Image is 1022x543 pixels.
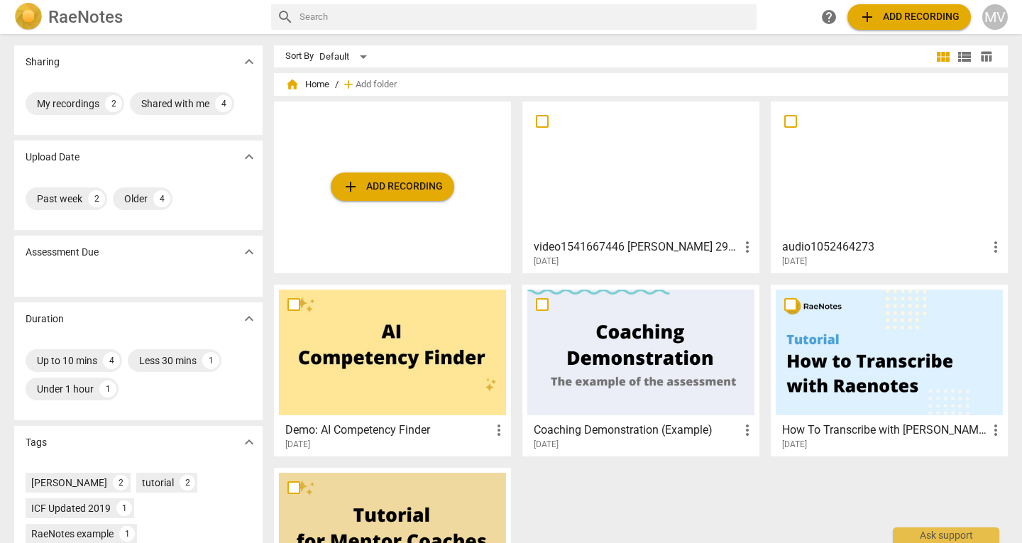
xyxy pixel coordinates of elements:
button: Show more [238,241,260,263]
a: video1541667446 [PERSON_NAME] 290825[DATE] [527,106,754,267]
div: 1 [202,352,219,369]
div: [PERSON_NAME] [31,476,107,490]
button: Tile view [933,46,954,67]
button: Upload [847,4,971,30]
div: My recordings [37,97,99,111]
span: / [335,79,339,90]
div: Past week [37,192,82,206]
div: Up to 10 mins [37,353,97,368]
span: view_list [956,48,973,65]
span: add [342,178,359,195]
div: Ask support [893,527,999,543]
div: 4 [103,352,120,369]
img: Logo [14,3,43,31]
div: Under 1 hour [37,382,94,396]
h2: RaeNotes [48,7,123,27]
span: expand_more [241,243,258,260]
div: 4 [153,190,170,207]
div: Older [124,192,148,206]
p: Tags [26,435,47,450]
div: Sort By [285,51,314,62]
button: Show more [238,51,260,72]
div: 2 [88,190,105,207]
div: 1 [119,526,135,542]
a: LogoRaeNotes [14,3,260,31]
div: tutorial [142,476,174,490]
div: Less 30 mins [139,353,197,368]
p: Sharing [26,55,60,70]
span: [DATE] [534,256,559,268]
h3: How To Transcribe with RaeNotes [782,422,987,439]
span: add [859,9,876,26]
div: 1 [116,500,132,516]
span: table_chart [979,50,993,63]
div: 4 [215,95,232,112]
span: [DATE] [534,439,559,451]
h3: audio1052464273 [782,238,987,256]
span: expand_more [241,434,258,451]
a: Coaching Demonstration (Example)[DATE] [527,290,754,450]
input: Search [300,6,751,28]
div: 1 [99,380,116,397]
button: Show more [238,146,260,168]
div: Default [319,45,372,68]
button: Show more [238,308,260,329]
p: Duration [26,312,64,327]
p: Assessment Due [26,245,99,260]
span: expand_more [241,148,258,165]
span: [DATE] [782,439,807,451]
span: [DATE] [285,439,310,451]
a: Demo: AI Competency Finder[DATE] [279,290,506,450]
div: 2 [105,95,122,112]
h3: Demo: AI Competency Finder [285,422,490,439]
span: more_vert [739,422,756,439]
span: help [820,9,837,26]
a: How To Transcribe with [PERSON_NAME][DATE] [776,290,1003,450]
div: Shared with me [141,97,209,111]
a: audio1052464273[DATE] [776,106,1003,267]
p: Upload Date [26,150,79,165]
span: [DATE] [782,256,807,268]
span: more_vert [987,238,1004,256]
span: more_vert [987,422,1004,439]
h3: video1541667446 Dario Cogo 290825 [534,238,739,256]
a: Help [816,4,842,30]
button: Table view [975,46,996,67]
div: ICF Updated 2019 [31,501,111,515]
span: Add recording [859,9,960,26]
div: 2 [180,475,195,490]
span: add [341,77,356,92]
span: home [285,77,300,92]
span: expand_more [241,53,258,70]
span: search [277,9,294,26]
div: RaeNotes example [31,527,114,541]
span: Home [285,77,329,92]
button: MV [982,4,1008,30]
span: more_vert [739,238,756,256]
span: view_module [935,48,952,65]
span: Add folder [356,79,397,90]
span: more_vert [490,422,507,439]
span: Add recording [342,178,443,195]
button: List view [954,46,975,67]
div: 2 [113,475,128,490]
button: Upload [331,172,454,201]
h3: Coaching Demonstration (Example) [534,422,739,439]
button: Show more [238,432,260,453]
span: expand_more [241,310,258,327]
